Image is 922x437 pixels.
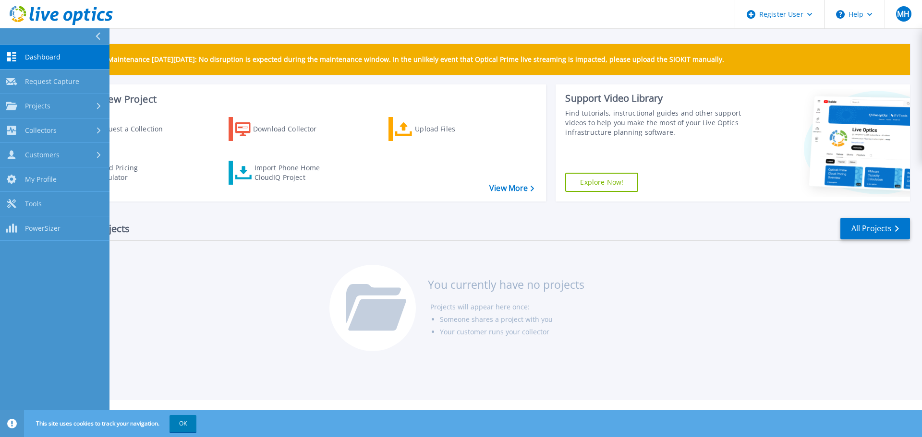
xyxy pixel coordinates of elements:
[25,53,61,61] span: Dashboard
[428,279,584,290] h3: You currently have no projects
[26,415,196,432] span: This site uses cookies to track your navigation.
[840,218,910,239] a: All Projects
[25,77,79,86] span: Request Capture
[68,94,534,105] h3: Start a New Project
[25,151,60,159] span: Customers
[96,119,172,139] div: Request a Collection
[25,102,50,110] span: Projects
[72,56,724,63] p: Scheduled Maintenance [DATE][DATE]: No disruption is expected during the maintenance window. In t...
[94,163,171,182] div: Cloud Pricing Calculator
[388,117,496,141] a: Upload Files
[25,200,42,208] span: Tools
[25,224,61,233] span: PowerSizer
[440,326,584,338] li: Your customer runs your collector
[68,117,175,141] a: Request a Collection
[897,10,910,18] span: MH
[25,175,57,184] span: My Profile
[489,184,534,193] a: View More
[565,92,746,105] div: Support Video Library
[170,415,196,432] button: OK
[440,313,584,326] li: Someone shares a project with you
[253,119,330,139] div: Download Collector
[25,126,57,135] span: Collectors
[430,301,584,313] li: Projects will appear here once:
[255,163,329,182] div: Import Phone Home CloudIQ Project
[229,117,336,141] a: Download Collector
[68,161,175,185] a: Cloud Pricing Calculator
[565,173,638,192] a: Explore Now!
[415,119,492,139] div: Upload Files
[565,108,746,137] div: Find tutorials, instructional guides and other support videos to help you make the most of your L...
